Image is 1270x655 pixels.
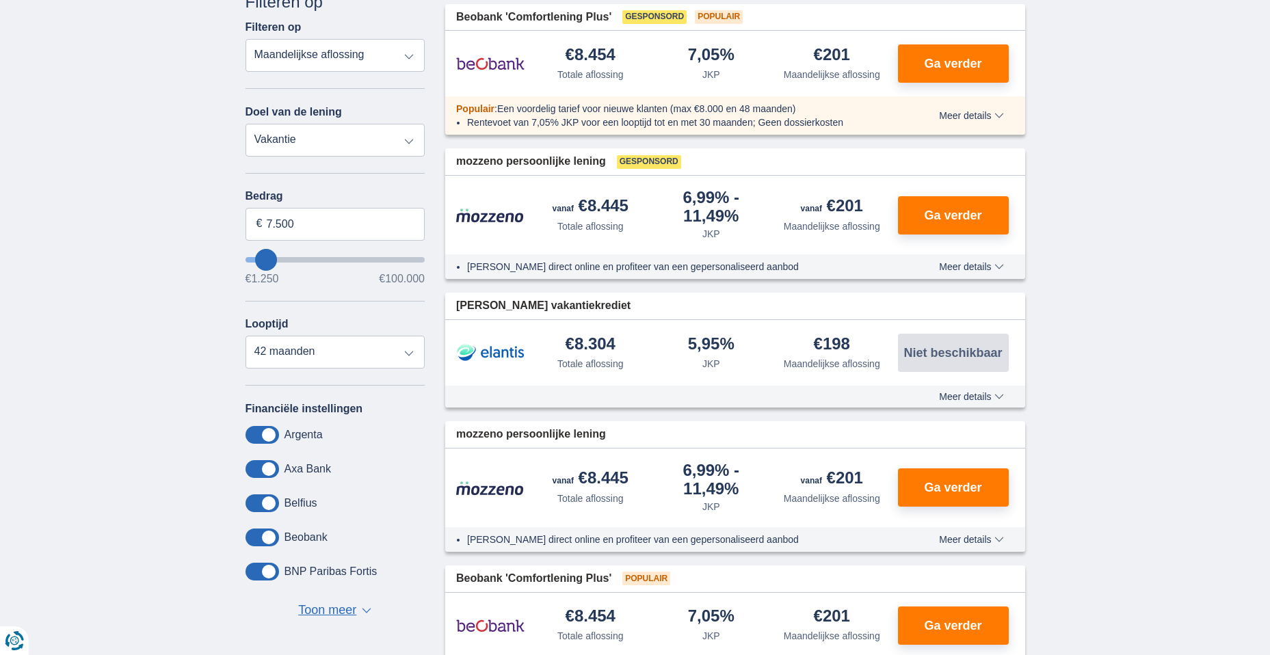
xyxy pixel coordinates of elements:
[929,391,1014,402] button: Meer details
[456,427,606,442] span: mozzeno persoonlijke lening
[702,357,720,371] div: JKP
[939,535,1003,544] span: Meer details
[553,198,629,217] div: €8.445
[456,571,611,587] span: Beobank 'Comfortlening Plus'
[566,46,616,65] div: €8.454
[939,111,1003,120] span: Meer details
[801,198,863,217] div: €201
[246,106,342,118] label: Doel van de lening
[695,10,743,24] span: Populair
[898,44,1009,83] button: Ga verder
[285,531,328,544] label: Beobank
[379,273,425,284] span: €100.000
[814,608,850,626] div: €201
[445,102,900,116] div: :
[285,565,378,578] label: BNP Paribas Fortis
[456,298,631,314] span: [PERSON_NAME] vakantiekrediet
[784,492,880,505] div: Maandelijkse aflossing
[566,336,616,354] div: €8.304
[657,189,767,224] div: 6,99%
[557,629,624,643] div: Totale aflossing
[898,334,1009,372] button: Niet beschikbaar
[256,216,263,232] span: €
[456,208,525,223] img: product.pl.alt Mozzeno
[362,608,371,613] span: ▼
[903,347,1002,359] span: Niet beschikbaar
[467,533,889,546] li: [PERSON_NAME] direct online en profiteer van een gepersonaliseerd aanbod
[246,318,289,330] label: Looptijd
[688,336,735,354] div: 5,95%
[622,572,670,585] span: Populair
[285,463,331,475] label: Axa Bank
[557,68,624,81] div: Totale aflossing
[924,481,981,494] span: Ga verder
[898,468,1009,507] button: Ga verder
[702,68,720,81] div: JKP
[702,500,720,513] div: JKP
[246,273,279,284] span: €1.250
[285,497,317,509] label: Belfius
[246,403,363,415] label: Financiële instellingen
[929,110,1014,121] button: Meer details
[557,219,624,233] div: Totale aflossing
[929,261,1014,272] button: Meer details
[801,470,863,489] div: €201
[246,190,425,202] label: Bedrag
[702,629,720,643] div: JKP
[298,602,356,619] span: Toon meer
[557,492,624,505] div: Totale aflossing
[456,609,525,643] img: product.pl.alt Beobank
[456,103,494,114] span: Populair
[557,357,624,371] div: Totale aflossing
[467,116,889,129] li: Rentevoet van 7,05% JKP voor een looptijd tot en met 30 maanden; Geen dossierkosten
[784,68,880,81] div: Maandelijkse aflossing
[467,260,889,273] li: [PERSON_NAME] direct online en profiteer van een gepersonaliseerd aanbod
[566,608,616,626] div: €8.454
[553,470,629,489] div: €8.445
[924,57,981,70] span: Ga verder
[924,619,981,632] span: Ga verder
[702,227,720,241] div: JKP
[924,209,981,222] span: Ga verder
[784,357,880,371] div: Maandelijkse aflossing
[929,534,1014,545] button: Meer details
[622,10,687,24] span: Gesponsord
[456,154,606,170] span: mozzeno persoonlijke lening
[497,103,796,114] span: Een voordelig tarief voor nieuwe klanten (max €8.000 en 48 maanden)
[617,155,681,169] span: Gesponsord
[898,606,1009,645] button: Ga verder
[285,429,323,441] label: Argenta
[456,336,525,370] img: product.pl.alt Elantis
[657,462,767,497] div: 6,99%
[814,336,850,354] div: €198
[784,629,880,643] div: Maandelijkse aflossing
[939,392,1003,401] span: Meer details
[456,46,525,81] img: product.pl.alt Beobank
[456,481,525,496] img: product.pl.alt Mozzeno
[898,196,1009,235] button: Ga verder
[688,46,735,65] div: 7,05%
[784,219,880,233] div: Maandelijkse aflossing
[688,608,735,626] div: 7,05%
[294,601,375,620] button: Toon meer ▼
[246,21,302,34] label: Filteren op
[939,262,1003,271] span: Meer details
[814,46,850,65] div: €201
[456,10,611,25] span: Beobank 'Comfortlening Plus'
[246,257,425,263] input: wantToBorrow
